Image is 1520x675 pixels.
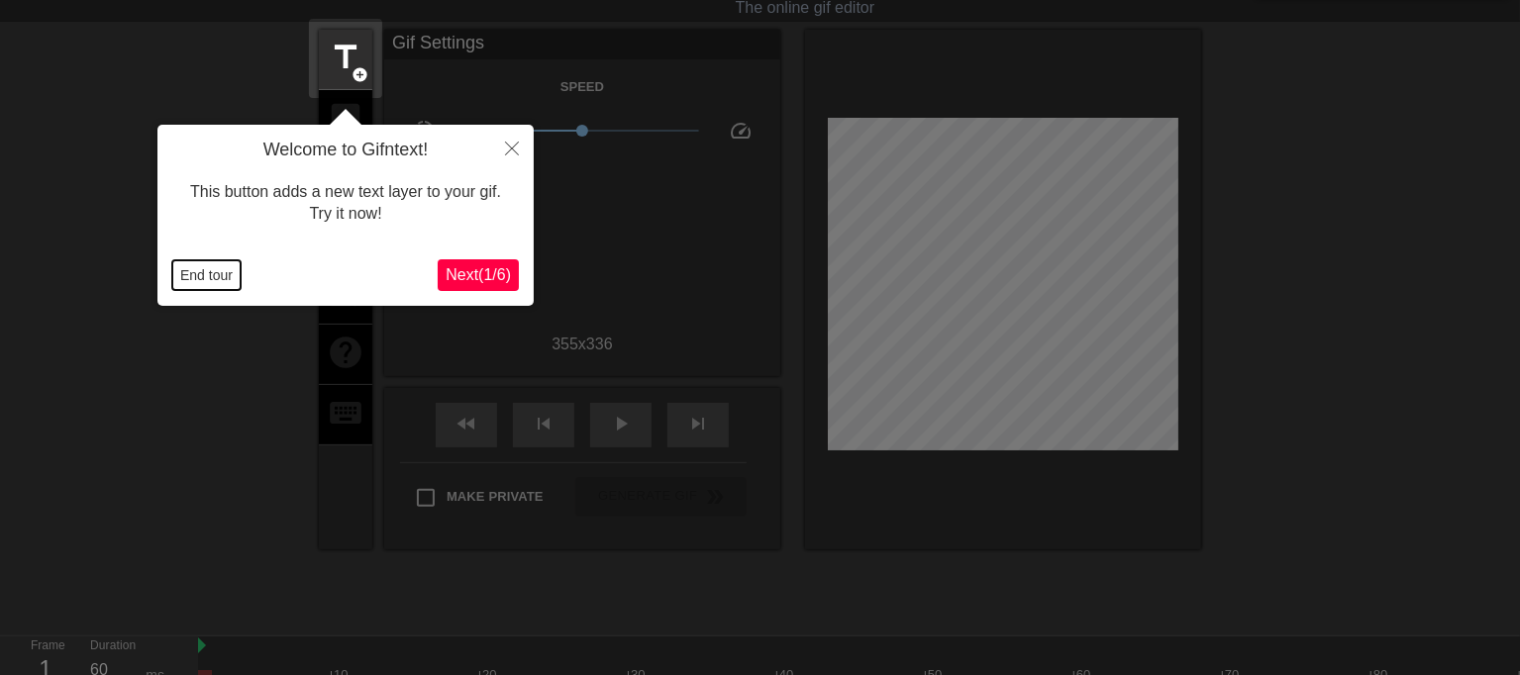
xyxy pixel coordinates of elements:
[446,266,511,283] span: Next ( 1 / 6 )
[172,161,519,245] div: This button adds a new text layer to your gif. Try it now!
[172,140,519,161] h4: Welcome to Gifntext!
[438,259,519,291] button: Next
[490,125,534,170] button: Close
[172,260,241,290] button: End tour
